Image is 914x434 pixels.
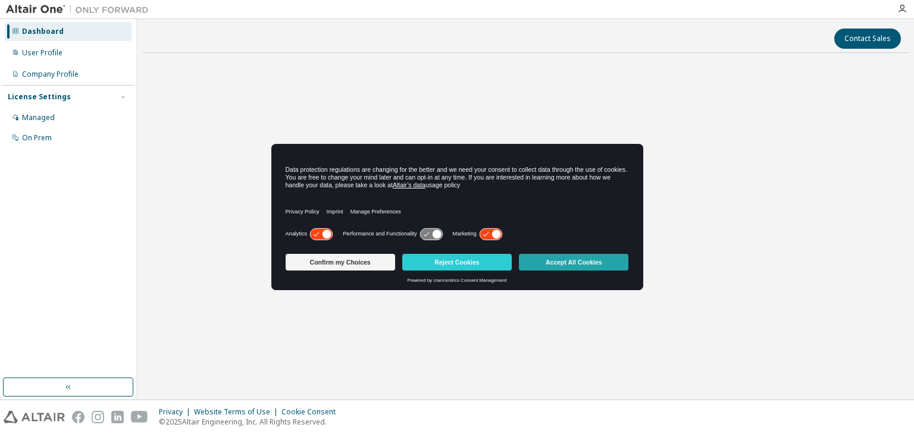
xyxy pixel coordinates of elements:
div: Dashboard [22,27,64,36]
div: Managed [22,113,55,122]
div: Website Terms of Use [194,407,281,417]
div: Company Profile [22,70,79,79]
img: altair_logo.svg [4,411,65,423]
div: On Prem [22,133,52,143]
div: Cookie Consent [281,407,343,417]
div: License Settings [8,92,71,102]
img: youtube.svg [131,411,148,423]
img: instagram.svg [92,411,104,423]
div: User Profile [22,48,62,58]
img: Altair One [6,4,155,15]
img: facebook.svg [72,411,84,423]
p: © 2025 Altair Engineering, Inc. All Rights Reserved. [159,417,343,427]
button: Contact Sales [834,29,901,49]
img: linkedin.svg [111,411,124,423]
div: Privacy [159,407,194,417]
